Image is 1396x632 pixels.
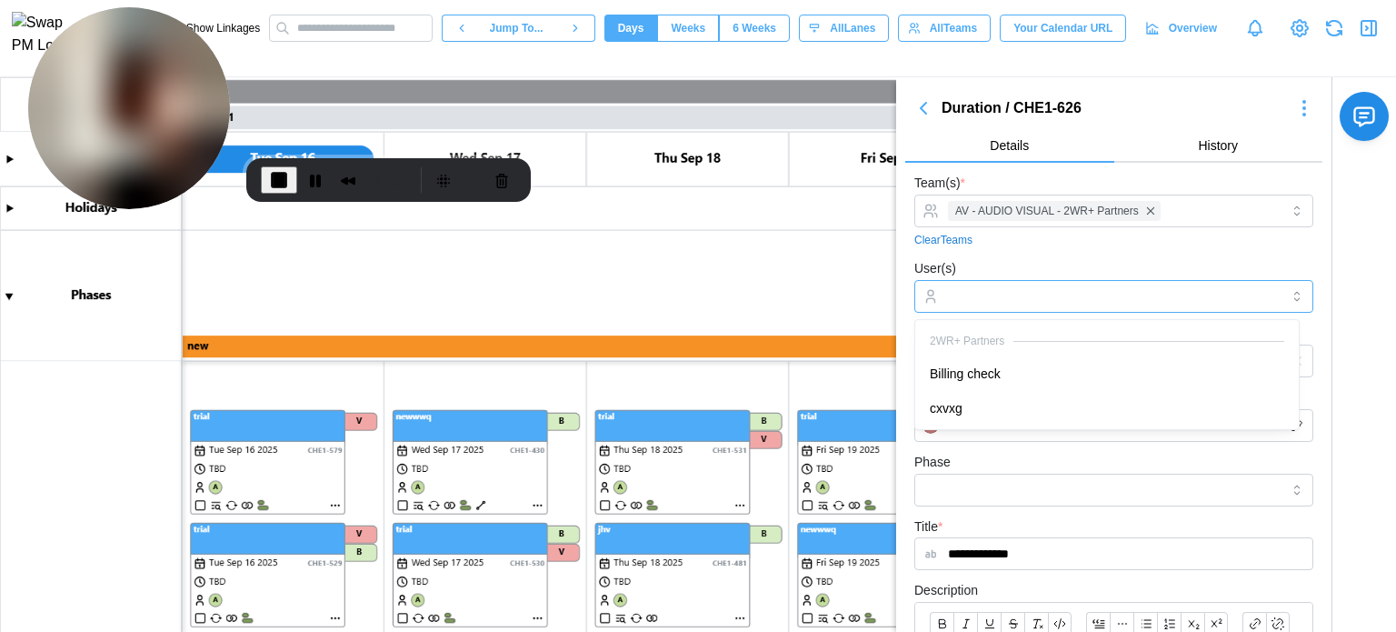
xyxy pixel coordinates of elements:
span: 6 Weeks [733,15,776,41]
span: Weeks [671,15,705,41]
div: Duration / CHE1-626 [942,97,1286,120]
button: Close Drawer [1356,15,1381,41]
label: Phase [914,453,951,473]
img: Swap PM Logo [12,12,85,57]
span: Days [618,15,644,41]
div: cxvxg [919,392,1295,426]
span: Details [990,139,1029,152]
label: Description [914,581,978,601]
span: All Teams [930,15,977,41]
span: Overview [1169,15,1217,41]
span: AV - AUDIO VISUAL - 2WR+ Partners [955,203,1139,220]
label: User(s) [914,259,956,279]
label: Title [914,517,942,537]
label: Team(s) [914,174,965,194]
div: Billing check [919,357,1295,392]
span: All Lanes [830,15,875,41]
a: Notifications [1240,13,1271,44]
a: View Project [1287,15,1312,41]
a: Clear Teams [914,232,972,249]
span: Your Calendar URL [1013,15,1112,41]
span: Jump To... [490,15,543,41]
button: Refresh Grid [1321,15,1347,41]
div: 2WR+ Partners [930,333,1284,350]
span: History [1198,139,1238,152]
